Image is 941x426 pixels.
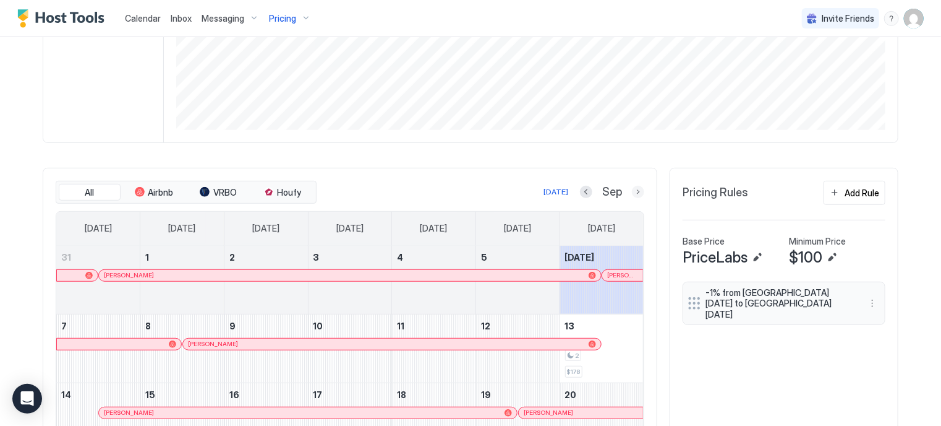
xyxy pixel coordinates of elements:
span: 1 [145,252,149,263]
span: 17 [313,389,323,400]
span: [PERSON_NAME] [607,271,638,279]
span: [DATE] [336,223,364,234]
a: September 12, 2025 [476,315,560,337]
span: [DATE] [504,223,531,234]
span: 11 [397,321,404,331]
button: More options [865,296,880,311]
a: September 13, 2025 [560,315,644,337]
div: menu [865,296,880,311]
span: Airbnb [148,187,174,198]
span: Pricing [269,13,296,24]
a: September 18, 2025 [392,383,475,406]
a: Calendar [125,12,161,25]
button: Edit [750,250,765,265]
a: September 9, 2025 [224,315,308,337]
a: Thursday [408,212,460,245]
a: Host Tools Logo [17,9,110,28]
span: Pricing Rules [683,186,748,200]
div: tab-group [56,181,317,204]
span: [PERSON_NAME] [104,409,154,417]
td: September 13, 2025 [560,314,644,383]
span: [DATE] [420,223,448,234]
a: September 19, 2025 [476,383,560,406]
td: September 6, 2025 [560,246,644,315]
button: Next month [632,186,644,198]
span: $100 [789,248,822,267]
a: Tuesday [240,212,292,245]
a: August 31, 2025 [56,246,140,269]
td: September 12, 2025 [476,314,560,383]
div: [PERSON_NAME] [104,271,596,279]
a: September 20, 2025 [560,383,644,406]
span: 7 [61,321,67,331]
a: Saturday [576,212,628,245]
span: 15 [145,389,155,400]
a: September 10, 2025 [309,315,392,337]
button: Previous month [580,186,592,198]
a: September 3, 2025 [309,246,392,269]
td: September 9, 2025 [224,314,308,383]
button: Edit [825,250,840,265]
div: [PERSON_NAME] [188,340,596,348]
a: September 15, 2025 [140,383,224,406]
a: September 2, 2025 [224,246,308,269]
span: 9 [229,321,236,331]
span: [DATE] [169,223,196,234]
td: September 4, 2025 [392,246,476,315]
div: [PERSON_NAME] [104,409,512,417]
a: September 14, 2025 [56,383,140,406]
span: 16 [229,389,239,400]
span: 13 [565,321,575,331]
a: September 5, 2025 [476,246,560,269]
button: VRBO [187,184,249,201]
a: Monday [156,212,208,245]
span: [PERSON_NAME] [524,409,574,417]
td: September 2, 2025 [224,246,308,315]
td: September 1, 2025 [140,246,224,315]
div: [PERSON_NAME] [524,409,638,417]
span: Sep [602,185,622,199]
a: Sunday [72,212,124,245]
button: Add Rule [824,181,885,205]
span: 31 [61,252,71,263]
a: September 6, 2025 [560,246,644,269]
a: September 16, 2025 [224,383,308,406]
span: Minimum Price [789,236,846,247]
span: Inbox [171,13,192,24]
a: September 17, 2025 [309,383,392,406]
div: User profile [904,9,924,28]
button: Houfy [252,184,313,201]
span: [PERSON_NAME] [188,340,238,348]
span: Base Price [683,236,725,247]
a: Inbox [171,12,192,25]
div: Add Rule [845,186,879,199]
span: 14 [61,389,71,400]
td: September 5, 2025 [476,246,560,315]
div: [DATE] [543,186,568,198]
a: Wednesday [324,212,376,245]
span: [DATE] [252,223,279,234]
a: September 7, 2025 [56,315,140,337]
span: 5 [481,252,487,263]
span: 3 [313,252,320,263]
span: Calendar [125,13,161,24]
span: 2 [576,352,579,360]
span: $178 [567,368,581,376]
a: September 11, 2025 [392,315,475,337]
td: August 31, 2025 [56,246,140,315]
span: 10 [313,321,323,331]
span: PriceLabs [683,248,747,267]
span: 12 [481,321,490,331]
span: -1% from [GEOGRAPHIC_DATA][DATE] to [GEOGRAPHIC_DATA][DATE] [705,287,853,320]
span: Messaging [202,13,244,24]
a: Friday [492,212,543,245]
span: All [85,187,95,198]
span: 19 [481,389,491,400]
span: Invite Friends [822,13,874,24]
td: September 3, 2025 [308,246,392,315]
div: menu [884,11,899,26]
td: September 8, 2025 [140,314,224,383]
button: Airbnb [123,184,185,201]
